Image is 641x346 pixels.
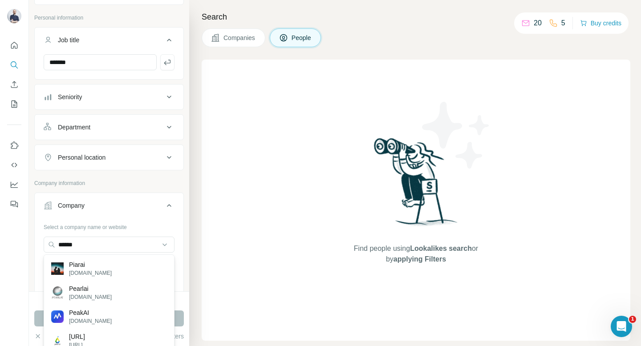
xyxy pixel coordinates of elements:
[370,136,462,235] img: Surfe Illustration - Woman searching with binoculars
[292,33,312,42] span: People
[580,17,621,29] button: Buy credits
[561,18,565,28] p: 5
[69,293,112,301] p: [DOMAIN_NAME]
[51,286,64,299] img: Pearlai
[51,262,64,275] img: Piarai
[58,93,82,101] div: Seniority
[69,260,112,269] p: Piarai
[7,137,21,153] button: Use Surfe on LinkedIn
[34,332,60,341] button: Clear
[58,153,105,162] div: Personal location
[35,147,183,168] button: Personal location
[44,220,174,231] div: Select a company name or website
[35,29,183,54] button: Job title
[611,316,632,337] iframe: Intercom live chat
[69,308,112,317] p: PeakAI
[34,14,184,22] p: Personal information
[534,18,542,28] p: 20
[69,284,112,293] p: Pearlai
[416,95,496,175] img: Surfe Illustration - Stars
[394,255,446,263] span: applying Filters
[58,201,85,210] div: Company
[202,11,630,23] h4: Search
[35,86,183,108] button: Seniority
[629,316,636,323] span: 1
[58,36,79,44] div: Job title
[7,96,21,112] button: My lists
[223,33,256,42] span: Companies
[7,9,21,23] img: Avatar
[7,76,21,93] button: Enrich CSV
[69,332,85,341] p: [URL]
[58,123,90,132] div: Department
[410,245,472,252] span: Lookalikes search
[69,269,112,277] p: [DOMAIN_NAME]
[34,179,184,187] p: Company information
[35,117,183,138] button: Department
[7,57,21,73] button: Search
[7,177,21,193] button: Dashboard
[51,310,64,323] img: PeakAI
[345,243,487,265] span: Find people using or by
[7,196,21,212] button: Feedback
[35,195,183,220] button: Company
[7,157,21,173] button: Use Surfe API
[69,317,112,325] p: [DOMAIN_NAME]
[7,37,21,53] button: Quick start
